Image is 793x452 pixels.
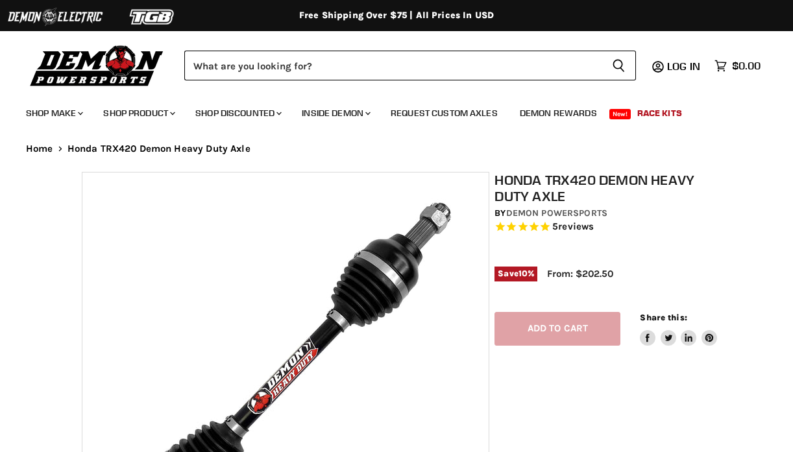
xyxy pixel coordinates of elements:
[16,95,757,126] ul: Main menu
[292,100,378,126] a: Inside Demon
[184,51,636,80] form: Product
[494,220,717,234] span: Rated 4.6 out of 5 stars 5 reviews
[506,208,607,219] a: Demon Powersports
[494,206,717,220] div: by
[547,268,613,280] span: From: $202.50
[67,143,250,154] span: Honda TRX420 Demon Heavy Duty Axle
[494,172,717,204] h1: Honda TRX420 Demon Heavy Duty Axle
[661,60,708,72] a: Log in
[640,312,717,346] aside: Share this:
[732,60,761,72] span: $0.00
[6,5,104,29] img: Demon Electric Logo 2
[104,5,201,29] img: TGB Logo 2
[26,143,53,154] a: Home
[609,109,631,119] span: New!
[558,221,594,233] span: reviews
[510,100,607,126] a: Demon Rewards
[640,313,687,322] span: Share this:
[184,51,602,80] input: Search
[628,100,692,126] a: Race Kits
[667,60,700,73] span: Log in
[494,267,537,281] span: Save %
[16,100,91,126] a: Shop Make
[186,100,289,126] a: Shop Discounted
[552,221,594,233] span: 5 reviews
[708,56,767,75] a: $0.00
[381,100,507,126] a: Request Custom Axles
[518,268,528,278] span: 10
[26,42,168,88] img: Demon Powersports
[93,100,183,126] a: Shop Product
[602,51,636,80] button: Search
